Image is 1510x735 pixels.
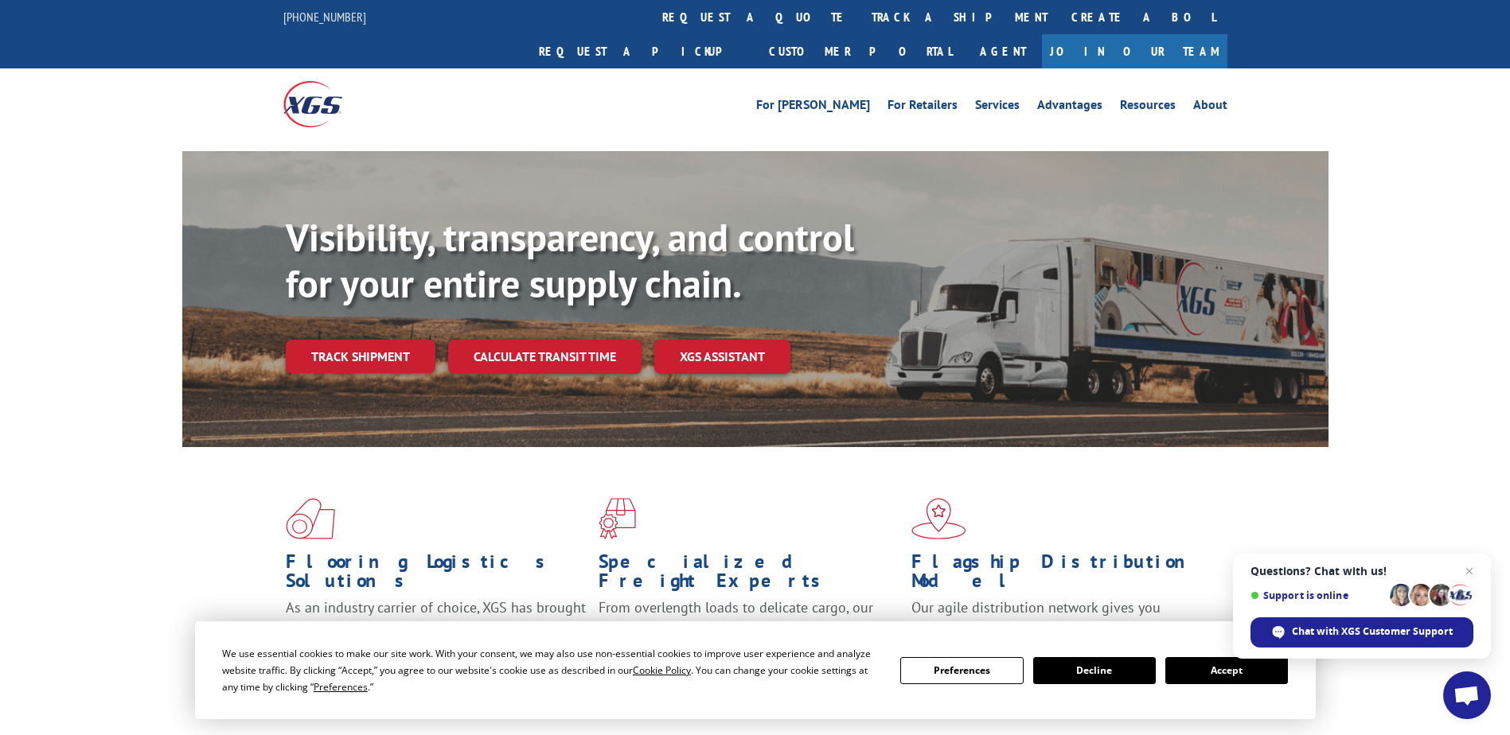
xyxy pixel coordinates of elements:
a: Calculate transit time [448,340,642,374]
a: Services [975,99,1020,116]
a: Agent [964,34,1042,68]
img: xgs-icon-focused-on-flooring-red [599,498,636,539]
div: Open chat [1443,671,1491,719]
span: Preferences [314,680,368,694]
h1: Specialized Freight Experts [599,552,899,598]
span: As an industry carrier of choice, XGS has brought innovation and dedication to flooring logistics... [286,598,586,655]
a: For [PERSON_NAME] [756,99,870,116]
span: Support is online [1251,589,1384,601]
h1: Flooring Logistics Solutions [286,552,587,598]
a: Customer Portal [757,34,964,68]
img: xgs-icon-total-supply-chain-intelligence-red [286,498,335,539]
button: Preferences [900,657,1023,684]
div: Cookie Consent Prompt [195,621,1316,719]
h1: Flagship Distribution Model [911,552,1212,598]
span: Questions? Chat with us! [1251,565,1473,577]
div: Chat with XGS Customer Support [1251,617,1473,647]
a: Advantages [1037,99,1102,116]
a: Resources [1120,99,1176,116]
a: Request a pickup [527,34,757,68]
span: Our agile distribution network gives you nationwide inventory management on demand. [911,598,1204,636]
a: Track shipment [286,340,435,373]
span: Chat with XGS Customer Support [1292,624,1453,639]
span: Close chat [1460,562,1479,581]
button: Accept [1165,657,1288,684]
img: xgs-icon-flagship-distribution-model-red [911,498,966,539]
a: XGS ASSISTANT [654,340,790,374]
div: We use essential cookies to make our site work. With your consent, we may also use non-essential ... [222,645,881,695]
a: Join Our Team [1042,34,1227,68]
span: Cookie Policy [633,663,691,677]
a: [PHONE_NUMBER] [283,9,366,25]
a: For Retailers [888,99,958,116]
button: Decline [1033,657,1156,684]
b: Visibility, transparency, and control for your entire supply chain. [286,212,854,308]
p: From overlength loads to delicate cargo, our experienced staff knows the best way to move your fr... [599,598,899,669]
a: About [1193,99,1227,116]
